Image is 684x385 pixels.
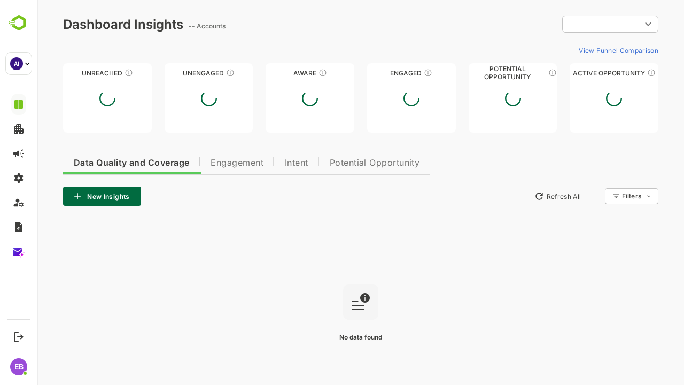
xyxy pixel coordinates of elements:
[281,68,290,77] div: These accounts have just entered the buying cycle and need further nurturing
[247,159,271,167] span: Intent
[26,17,146,32] div: Dashboard Insights
[525,14,621,34] div: ​
[189,68,197,77] div: These accounts have not shown enough engagement and need nurturing
[5,13,33,33] img: BambooboxLogoMark.f1c84d78b4c51b1a7b5f700c9845e183.svg
[292,159,383,167] span: Potential Opportunity
[330,69,418,77] div: Engaged
[492,188,548,205] button: Refresh All
[87,68,96,77] div: These accounts have not been engaged with for a defined time period
[10,57,23,70] div: AI
[11,329,26,344] button: Logout
[127,69,216,77] div: Unengaged
[511,68,519,77] div: These accounts are MQAs and can be passed on to Inside Sales
[26,69,114,77] div: Unreached
[537,42,621,59] button: View Funnel Comparison
[228,69,317,77] div: Aware
[173,159,226,167] span: Engagement
[36,159,152,167] span: Data Quality and Coverage
[532,69,621,77] div: Active Opportunity
[10,358,27,375] div: EB
[584,187,621,206] div: Filters
[431,69,520,77] div: Potential Opportunity
[151,22,191,30] ag: -- Accounts
[585,192,604,200] div: Filters
[26,187,104,206] button: New Insights
[386,68,395,77] div: These accounts are warm, further nurturing would qualify them to MQAs
[302,333,345,341] span: No data found
[610,68,618,77] div: These accounts have open opportunities which might be at any of the Sales Stages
